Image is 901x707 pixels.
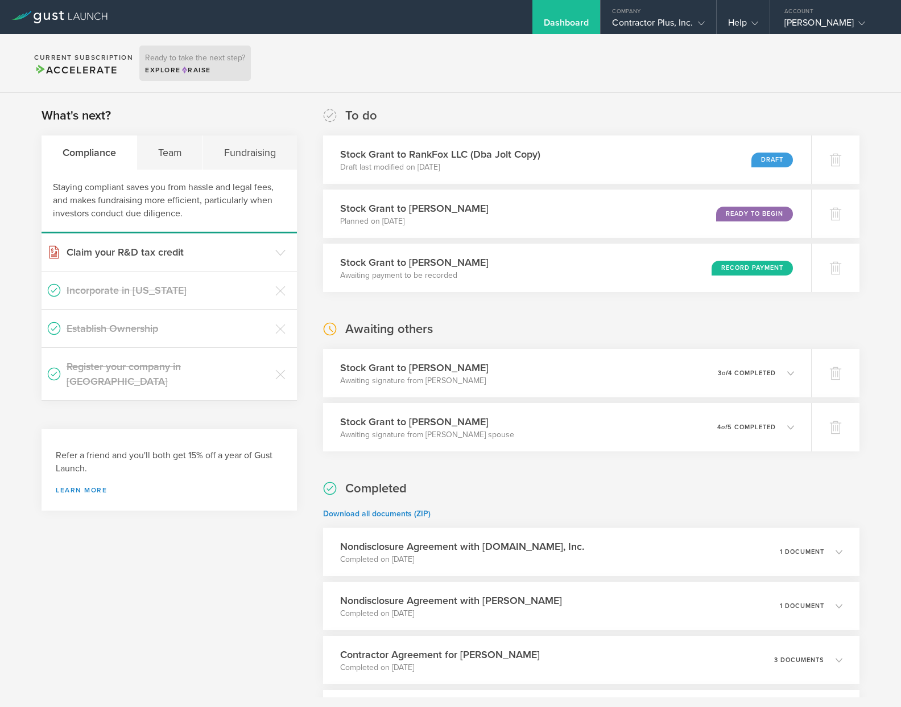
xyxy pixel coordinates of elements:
p: Awaiting signature from [PERSON_NAME] [340,375,489,387]
div: Staying compliant saves you from hassle and legal fees, and makes fundraising more efficient, par... [42,170,297,233]
h3: Ready to take the next step? [145,54,245,62]
div: Help [728,17,758,34]
p: Draft last modified on [DATE] [340,162,540,173]
em: of [721,424,728,431]
h2: Completed [345,480,407,497]
h3: Stock Grant to [PERSON_NAME] [340,414,514,429]
div: Ready to take the next step?ExploreRaise [139,46,251,81]
div: Contractor Plus, Inc. [612,17,704,34]
div: Ready to Begin [716,207,793,221]
h3: Register your company in [GEOGRAPHIC_DATA] [67,359,270,389]
div: Compliance [42,135,137,170]
h3: Establish Ownership [67,321,270,336]
iframe: Chat Widget [844,652,901,707]
p: Awaiting payment to be recorded [340,270,489,281]
div: Stock Grant to [PERSON_NAME]Awaiting payment to be recordedRecord Payment [323,244,811,292]
p: Completed on [DATE] [340,662,540,673]
div: [PERSON_NAME] [784,17,881,34]
p: 1 document [780,549,824,555]
div: Explore [145,65,245,75]
em: of [722,369,728,377]
a: Download all documents (ZIP) [323,509,431,519]
div: Draft [751,153,793,167]
p: 3 4 completed [718,370,776,376]
h3: Stock Grant to [PERSON_NAME] [340,360,489,375]
h3: Stock Grant to [PERSON_NAME] [340,255,489,270]
h2: Awaiting others [345,321,433,338]
div: Dashboard [544,17,589,34]
div: Fundraising [203,135,296,170]
h3: Nondisclosure Agreement with [DOMAIN_NAME], Inc. [340,539,584,554]
p: 4 5 completed [717,424,776,430]
h3: Nondisclosure Agreement with [PERSON_NAME] [340,593,562,608]
p: 3 documents [774,657,824,663]
h2: To do [345,108,377,124]
p: Completed on [DATE] [340,554,584,565]
div: Stock Grant to [PERSON_NAME]Planned on [DATE]Ready to Begin [323,190,811,238]
div: Stock Grant to RankFox LLC (Dba Jolt Copy)Draft last modified on [DATE]Draft [323,135,811,184]
a: Learn more [56,487,283,494]
h2: What's next? [42,108,111,124]
h3: Contractor Agreement for [PERSON_NAME] [340,647,540,662]
span: Accelerate [34,64,117,76]
div: Record Payment [712,261,793,276]
h3: Incorporate in [US_STATE] [67,283,270,298]
h3: Stock Grant to [PERSON_NAME] [340,201,489,216]
p: Planned on [DATE] [340,216,489,227]
div: Team [137,135,203,170]
h3: Refer a friend and you'll both get 15% off a year of Gust Launch. [56,449,283,475]
h3: Stock Grant to RankFox LLC (Dba Jolt Copy) [340,147,540,162]
h2: Current Subscription [34,54,133,61]
p: 1 document [780,603,824,609]
h3: Claim your R&D tax credit [67,245,270,260]
span: Raise [181,66,211,74]
p: Completed on [DATE] [340,608,562,619]
p: Awaiting signature from [PERSON_NAME] spouse [340,429,514,441]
